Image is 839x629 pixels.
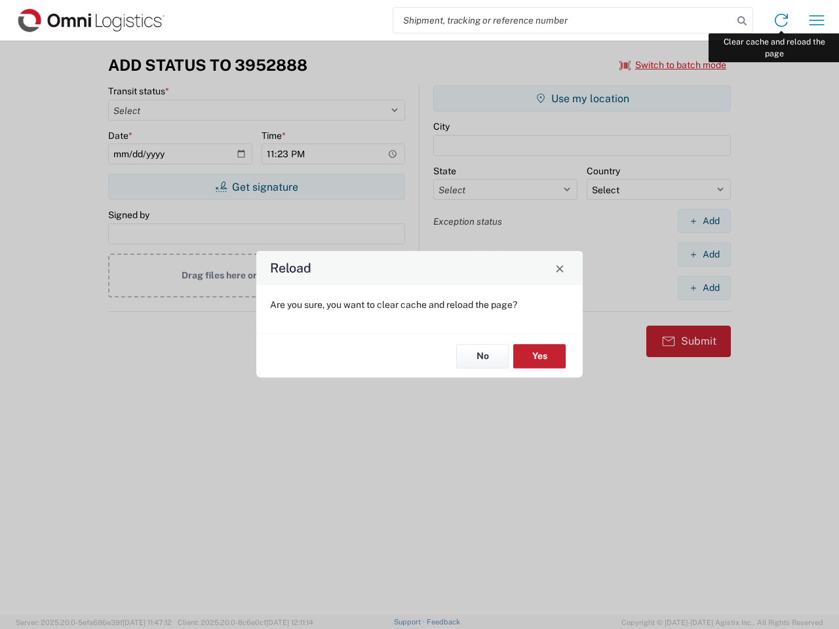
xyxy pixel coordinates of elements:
p: Are you sure, you want to clear cache and reload the page? [270,299,569,311]
button: Yes [513,344,566,368]
button: Close [551,259,569,277]
input: Shipment, tracking or reference number [393,8,733,33]
h4: Reload [270,259,311,278]
button: No [456,344,509,368]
